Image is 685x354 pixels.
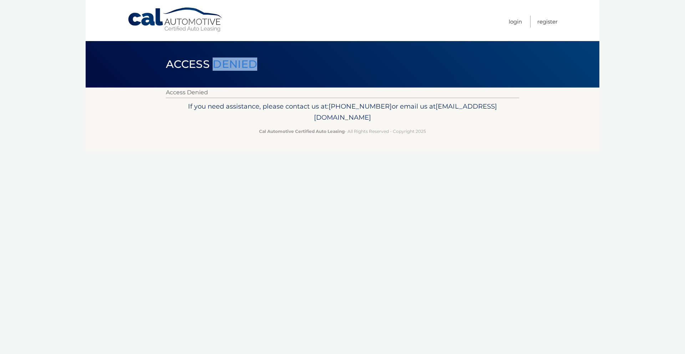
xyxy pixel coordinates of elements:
[127,7,224,33] a: Cal Automotive
[171,101,514,124] p: If you need assistance, please contact us at: or email us at
[171,128,514,135] p: - All Rights Reserved - Copyright 2025
[329,102,392,110] span: [PHONE_NUMBER]
[166,58,257,71] span: Access Denied
[537,16,558,28] a: Register
[166,88,519,98] p: Access Denied
[259,129,345,134] strong: Cal Automotive Certified Auto Leasing
[509,16,522,28] a: Login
